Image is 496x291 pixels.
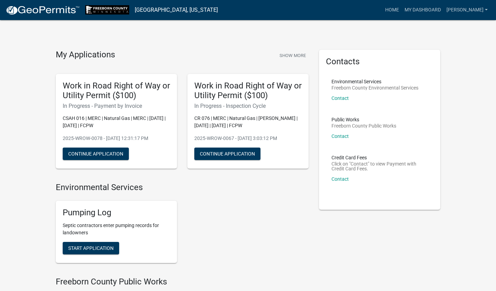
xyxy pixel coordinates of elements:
a: Contact [331,176,349,182]
h4: Environmental Services [56,182,309,193]
h6: In Progress - Payment by Invoice [63,103,170,109]
h5: Work in Road Right of Way or Utility Permit ($100) [63,81,170,101]
p: Click on "Contact" to view Payment with Credit Card Fees. [331,161,428,171]
button: Show More [277,50,309,61]
h5: Pumping Log [63,208,170,218]
p: Freeborn County Environmental Services [331,85,418,90]
h4: Freeborn County Public Works [56,277,309,287]
span: Start Application [68,245,114,251]
a: Contact [331,133,349,139]
h6: In Progress - Inspection Cycle [194,103,302,109]
p: Public Works [331,117,396,122]
a: Contact [331,95,349,101]
p: CR 076 | MERC | Natural Gas | [PERSON_NAME] | [DATE] | [DATE] | FCPW [194,115,302,129]
button: Continue Application [63,148,129,160]
a: [GEOGRAPHIC_DATA], [US_STATE] [135,4,218,16]
p: Septic contractors enter pumping records for landowners [63,222,170,236]
a: Home [382,3,402,17]
img: Freeborn County, Minnesota [85,5,129,15]
p: 2025-WROW-0078 - [DATE] 12:31:17 PM [63,135,170,142]
h5: Work in Road Right of Way or Utility Permit ($100) [194,81,302,101]
a: My Dashboard [402,3,444,17]
h4: My Applications [56,50,115,60]
a: [PERSON_NAME] [444,3,490,17]
p: Environmental Services [331,79,418,84]
button: Continue Application [194,148,260,160]
button: Start Application [63,242,119,254]
p: Credit Card Fees [331,155,428,160]
p: 2025-WROW-0067 - [DATE] 3:03:12 PM [194,135,302,142]
p: CSAH 016 | MERC | Natural Gas | MERC | [DATE] | [DATE] | FCPW [63,115,170,129]
p: Freeborn County Public Works [331,123,396,128]
h5: Contacts [326,57,433,67]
